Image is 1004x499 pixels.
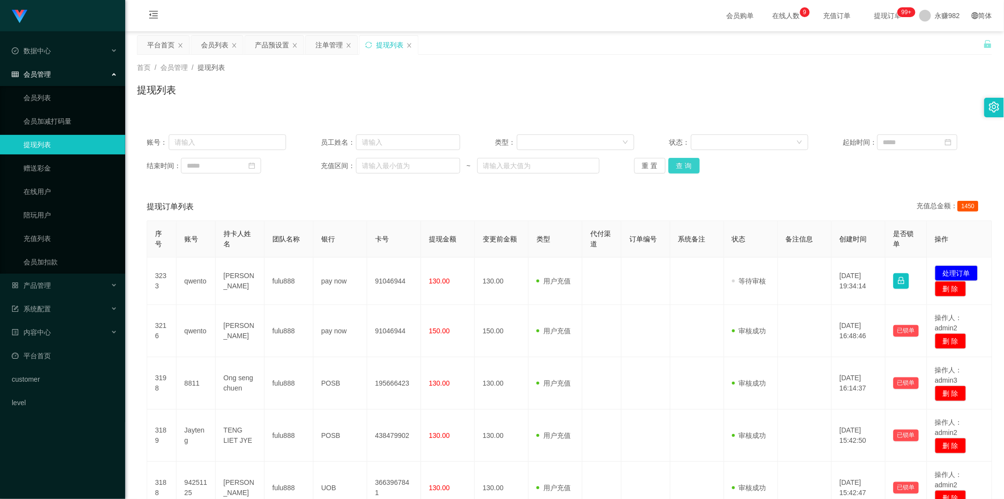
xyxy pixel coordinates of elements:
[786,235,813,243] span: 备注信息
[935,366,962,384] span: 操作人：admin3
[292,43,298,48] i: 图标: close
[819,12,856,19] span: 充值订单
[475,410,529,462] td: 130.00
[678,235,706,243] span: 系统备注
[248,162,255,169] i: 图标: calendar
[732,235,746,243] span: 状态
[870,12,907,19] span: 提现订单
[198,64,225,71] span: 提现列表
[367,258,421,305] td: 91046944
[460,161,477,171] span: ~
[160,64,188,71] span: 会员管理
[155,230,162,248] span: 序号
[216,258,265,305] td: [PERSON_NAME]
[147,258,177,305] td: 3233
[321,161,356,171] span: 充值区间：
[12,282,19,289] i: 图标: appstore-o
[669,137,691,148] span: 状态：
[495,137,517,148] span: 类型：
[935,314,962,332] span: 操作人：admin2
[313,357,367,410] td: POSB
[147,410,177,462] td: 3189
[800,7,810,17] sup: 9
[12,47,51,55] span: 数据中心
[945,139,952,146] i: 图标: calendar
[629,235,657,243] span: 订单编号
[272,235,300,243] span: 团队名称
[23,229,117,248] a: 充值列表
[12,305,51,313] span: 系统配置
[916,201,982,213] div: 充值总金额：
[477,158,600,174] input: 请输入最大值为
[429,235,456,243] span: 提现金额
[356,134,460,150] input: 请输入
[147,357,177,410] td: 3198
[623,139,628,146] i: 图标: down
[315,36,343,54] div: 注单管理
[313,258,367,305] td: pay now
[313,305,367,357] td: pay now
[893,273,909,289] button: 图标: lock
[12,346,117,366] a: 图标: dashboard平台首页
[732,379,766,387] span: 审核成功
[958,201,979,212] span: 1450
[376,36,403,54] div: 提现列表
[216,357,265,410] td: Ong seng chuen
[475,258,529,305] td: 130.00
[169,134,286,150] input: 请输入
[23,88,117,108] a: 会员列表
[429,379,450,387] span: 130.00
[12,47,19,54] i: 图标: check-circle-o
[265,305,313,357] td: fulu888
[12,70,51,78] span: 会员管理
[406,43,412,48] i: 图标: close
[23,205,117,225] a: 陪玩用户
[321,235,335,243] span: 银行
[23,252,117,272] a: 会员加扣款
[429,432,450,439] span: 130.00
[201,36,228,54] div: 会员列表
[147,137,169,148] span: 账号：
[893,430,919,441] button: 已锁单
[178,43,183,48] i: 图标: close
[147,305,177,357] td: 3216
[375,235,389,243] span: 卡号
[989,102,1000,112] i: 图标: setting
[155,64,156,71] span: /
[669,158,700,174] button: 查 询
[832,410,886,462] td: [DATE] 15:42:50
[12,393,117,412] a: level
[935,333,966,349] button: 删 除
[536,379,571,387] span: 用户充值
[536,277,571,285] span: 用户充值
[177,357,216,410] td: 8811
[893,377,919,389] button: 已锁单
[365,42,372,48] i: 图标: sync
[12,282,51,289] span: 产品管理
[429,327,450,335] span: 150.00
[897,7,915,17] sup: 198
[832,357,886,410] td: [DATE] 16:14:37
[483,235,517,243] span: 变更前金额
[367,410,421,462] td: 438479902
[429,277,450,285] span: 130.00
[832,305,886,357] td: [DATE] 16:48:46
[321,137,356,148] span: 员工姓名：
[840,235,867,243] span: 创建时间
[732,327,766,335] span: 审核成功
[972,12,979,19] i: 图标: global
[832,258,886,305] td: [DATE] 19:34:14
[893,230,914,248] span: 是否锁单
[216,305,265,357] td: [PERSON_NAME]
[12,329,19,336] i: 图标: profile
[137,83,176,97] h1: 提现列表
[12,328,51,336] span: 内容中心
[313,410,367,462] td: POSB
[12,71,19,78] i: 图标: table
[265,410,313,462] td: fulu888
[356,158,460,174] input: 请输入最小值为
[147,201,194,213] span: 提现订单列表
[935,265,978,281] button: 处理订单
[265,357,313,410] td: fulu888
[255,36,289,54] div: 产品预设置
